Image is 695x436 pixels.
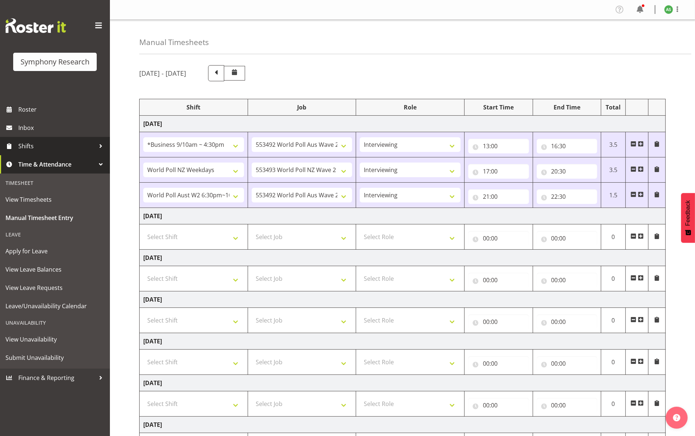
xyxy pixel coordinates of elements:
[537,103,598,112] div: End Time
[18,104,106,115] span: Roster
[537,398,598,413] input: Click to select...
[537,273,598,287] input: Click to select...
[468,231,529,246] input: Click to select...
[468,356,529,371] input: Click to select...
[537,189,598,204] input: Click to select...
[140,417,666,433] td: [DATE]
[252,103,352,112] div: Job
[2,209,108,227] a: Manual Timesheet Entry
[601,266,626,291] td: 0
[605,103,622,112] div: Total
[140,333,666,350] td: [DATE]
[673,414,680,421] img: help-xxl-2.png
[18,372,95,383] span: Finance & Reporting
[601,132,626,157] td: 3.5
[468,189,529,204] input: Click to select...
[2,227,108,242] div: Leave
[601,157,626,183] td: 3.5
[685,200,691,226] span: Feedback
[2,190,108,209] a: View Timesheets
[140,291,666,308] td: [DATE]
[537,356,598,371] input: Click to select...
[21,56,89,67] div: Symphony Research
[140,208,666,224] td: [DATE]
[5,212,104,223] span: Manual Timesheet Entry
[18,159,95,170] span: Time & Attendance
[664,5,673,14] img: ange-steiger11422.jpg
[468,398,529,413] input: Click to select...
[601,308,626,333] td: 0
[601,183,626,208] td: 1.5
[140,250,666,266] td: [DATE]
[537,164,598,179] input: Click to select...
[2,330,108,349] a: View Unavailability
[360,103,461,112] div: Role
[5,246,104,257] span: Apply for Leave
[468,139,529,153] input: Click to select...
[5,352,104,363] span: Submit Unavailability
[468,273,529,287] input: Click to select...
[468,314,529,329] input: Click to select...
[5,301,104,312] span: Leave/Unavailability Calendar
[139,69,186,77] h5: [DATE] - [DATE]
[601,391,626,417] td: 0
[2,242,108,260] a: Apply for Leave
[681,193,695,243] button: Feedback - Show survey
[5,264,104,275] span: View Leave Balances
[2,315,108,330] div: Unavailability
[140,116,666,132] td: [DATE]
[140,375,666,391] td: [DATE]
[143,103,244,112] div: Shift
[2,260,108,279] a: View Leave Balances
[601,224,626,250] td: 0
[2,175,108,190] div: Timesheet
[537,231,598,246] input: Click to select...
[18,122,106,133] span: Inbox
[2,349,108,367] a: Submit Unavailability
[5,282,104,293] span: View Leave Requests
[468,164,529,179] input: Click to select...
[601,350,626,375] td: 0
[139,38,209,46] h4: Manual Timesheets
[2,279,108,297] a: View Leave Requests
[18,141,95,152] span: Shifts
[5,18,66,33] img: Rosterit website logo
[468,103,529,112] div: Start Time
[5,334,104,345] span: View Unavailability
[2,297,108,315] a: Leave/Unavailability Calendar
[537,139,598,153] input: Click to select...
[537,314,598,329] input: Click to select...
[5,194,104,205] span: View Timesheets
